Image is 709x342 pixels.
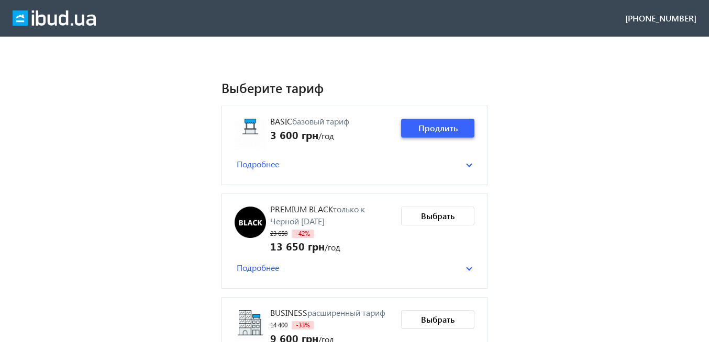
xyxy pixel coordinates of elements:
span: Продлить [418,122,458,134]
span: только к Черной [DATE] [270,203,365,226]
button: Выбрать [401,310,474,329]
span: PREMIUM BLACK [270,203,333,214]
span: Подробнее [237,262,279,273]
div: /год [270,127,349,142]
div: [PHONE_NUMBER] [625,13,696,24]
span: 14 400 [270,321,287,329]
img: Basic [235,119,266,150]
img: Business [235,310,266,341]
button: Выбрать [401,207,474,225]
mat-expansion-panel-header: Подробнее [235,156,474,172]
span: Выбрать [421,314,455,325]
h1: Выберите тариф [221,78,488,97]
span: 3 600 грн [270,127,318,142]
span: 23 650 [270,230,287,237]
button: Продлить [401,119,474,138]
img: PREMIUM BLACK [235,207,266,238]
span: 13 650 грн [270,238,325,253]
img: ibud_full_logo_white.svg [13,10,96,26]
span: базовый тариф [292,116,349,127]
mat-expansion-panel-header: Подробнее [235,260,474,276]
span: расширенный тариф [307,307,385,318]
span: Подробнее [237,158,279,170]
div: /год [270,238,393,253]
span: Business [270,307,307,318]
span: Basic [270,116,292,127]
span: -42% [292,230,314,238]
span: -33% [292,321,314,329]
span: Выбрать [421,210,455,222]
